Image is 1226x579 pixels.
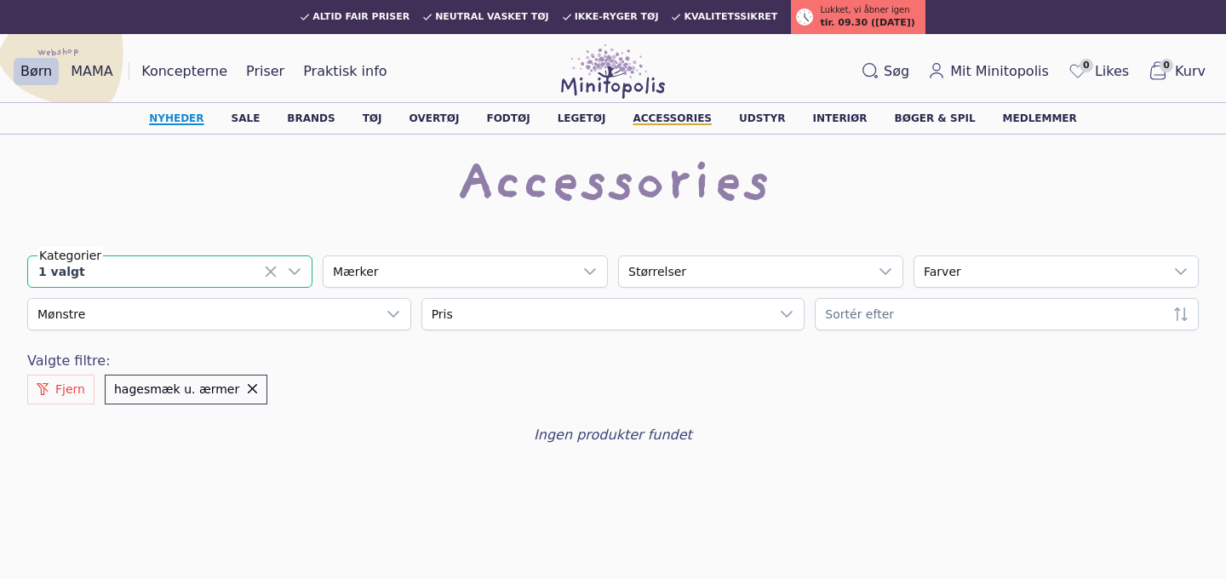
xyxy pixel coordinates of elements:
button: hagesmæk u. ærmer [105,375,267,404]
span: 0 [1080,59,1093,72]
span: Lukket, vi åbner igen [820,3,909,16]
a: Legetøj [558,113,606,123]
span: tir. 09.30 ([DATE]) [820,16,914,31]
span: Ikke-ryger tøj [575,12,659,22]
a: Sale [232,113,261,123]
span: Neutral vasket tøj [435,12,549,22]
img: Minitopolis logo [561,44,665,99]
span: Søg [884,61,909,82]
div: Valgte filtre: [27,351,267,371]
a: Fodtøj [486,113,530,123]
a: Brands [287,113,335,123]
a: Koncepterne [135,58,234,85]
span: 0 [1160,59,1173,72]
a: Tøj [363,113,382,123]
a: 0Likes [1061,57,1136,86]
span: Fjern [55,381,85,398]
a: Interiør [812,113,867,123]
a: Bøger & spil [895,113,976,123]
button: Søg [855,58,916,85]
span: Kurv [1175,61,1206,82]
a: Praktisk info [296,58,393,85]
a: Priser [239,58,291,85]
a: Udstyr [739,113,785,123]
a: Medlemmer [1003,113,1077,123]
a: Overtøj [410,113,460,123]
a: MAMA [64,58,120,85]
button: 0Kurv [1141,57,1212,86]
a: Nyheder [149,113,203,123]
span: Mit Minitopolis [950,61,1049,82]
span: Likes [1095,61,1129,82]
button: Fjern [27,375,95,404]
span: Kvalitetssikret [684,12,777,22]
a: Børn [14,58,59,85]
div: 1 valgt [28,256,278,287]
a: Mit Minitopolis [921,58,1056,85]
a: Accessories [633,113,712,123]
div: Ingen produkter fundet [27,425,1199,445]
span: hagesmæk u. ærmer [114,381,239,398]
h1: Accessories [456,160,771,215]
span: Altid fair priser [312,12,410,22]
